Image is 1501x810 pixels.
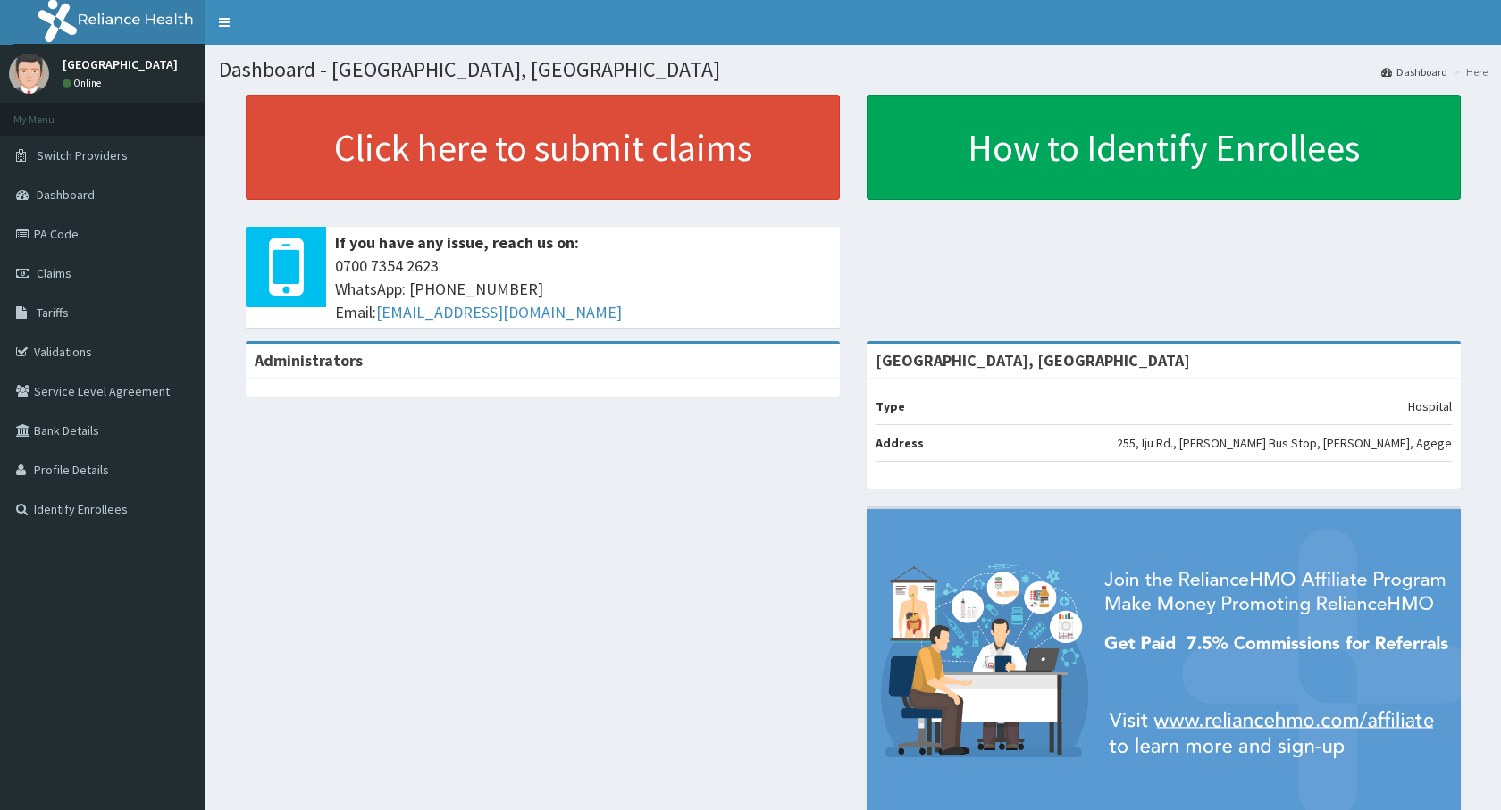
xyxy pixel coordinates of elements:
span: Switch Providers [37,147,128,163]
span: 0700 7354 2623 WhatsApp: [PHONE_NUMBER] Email: [335,255,831,323]
b: If you have any issue, reach us on: [335,232,579,253]
img: User Image [9,54,49,94]
span: Claims [37,265,71,281]
b: Administrators [255,350,363,371]
span: Tariffs [37,305,69,321]
span: Dashboard [37,187,95,203]
p: 255, Iju Rd., [PERSON_NAME] Bus Stop, [PERSON_NAME], Agege [1117,434,1452,452]
p: [GEOGRAPHIC_DATA] [63,58,178,71]
b: Type [876,398,905,414]
p: Hospital [1408,397,1452,415]
a: [EMAIL_ADDRESS][DOMAIN_NAME] [376,302,622,322]
a: Click here to submit claims [246,95,840,200]
strong: [GEOGRAPHIC_DATA], [GEOGRAPHIC_DATA] [876,350,1190,371]
a: Dashboard [1381,64,1447,79]
b: Address [876,435,924,451]
a: How to Identify Enrollees [867,95,1461,200]
a: Online [63,77,105,89]
h1: Dashboard - [GEOGRAPHIC_DATA], [GEOGRAPHIC_DATA] [219,58,1488,81]
li: Here [1449,64,1488,79]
